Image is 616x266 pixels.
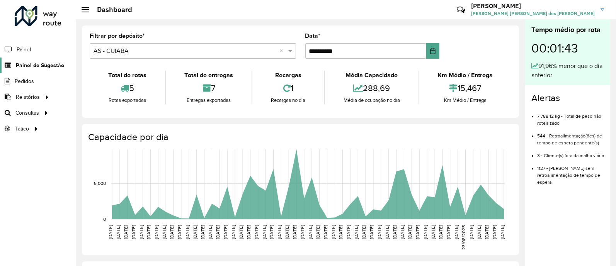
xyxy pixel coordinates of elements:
[254,97,322,104] div: Recargas no dia
[162,225,167,239] text: [DATE]
[415,225,420,239] text: [DATE]
[92,97,163,104] div: Rotas exportadas
[17,46,31,54] span: Painel
[308,225,313,239] text: [DATE]
[231,225,236,239] text: [DATE]
[305,31,321,41] label: Data
[377,225,382,239] text: [DATE]
[168,97,250,104] div: Entregas exportadas
[103,217,106,222] text: 0
[284,225,289,239] text: [DATE]
[215,225,220,239] text: [DATE]
[531,25,604,35] div: Tempo médio por rota
[327,97,417,104] div: Média de ocupação no dia
[407,225,412,239] text: [DATE]
[476,225,482,239] text: [DATE]
[300,225,305,239] text: [DATE]
[94,181,106,186] text: 5,000
[471,10,595,17] span: [PERSON_NAME] [PERSON_NAME] dos [PERSON_NAME]
[421,71,509,80] div: Km Médio / Entrega
[537,107,604,127] li: 7.788,12 kg - Total de peso não roteirizado
[116,225,121,239] text: [DATE]
[537,127,604,146] li: 544 - Retroalimentação(ões) de tempo de espera pendente(s)
[400,225,405,239] text: [DATE]
[426,43,439,59] button: Choose Date
[254,71,322,80] div: Recargas
[492,225,497,239] text: [DATE]
[369,225,374,239] text: [DATE]
[131,225,136,239] text: [DATE]
[185,225,190,239] text: [DATE]
[327,80,417,97] div: 288,69
[208,225,213,239] text: [DATE]
[238,225,243,239] text: [DATE]
[223,225,228,239] text: [DATE]
[346,225,351,239] text: [DATE]
[315,225,320,239] text: [DATE]
[16,93,40,101] span: Relatórios
[15,125,29,133] span: Tático
[277,225,282,239] text: [DATE]
[16,61,64,69] span: Painel de Sugestão
[421,80,509,97] div: 15,467
[484,225,489,239] text: [DATE]
[331,225,336,239] text: [DATE]
[146,225,151,239] text: [DATE]
[327,71,417,80] div: Média Capacidade
[531,93,604,104] h4: Alertas
[454,225,459,239] text: [DATE]
[292,225,297,239] text: [DATE]
[246,225,251,239] text: [DATE]
[537,159,604,186] li: 1127 - [PERSON_NAME] sem retroalimentação de tempo de espera
[269,225,274,239] text: [DATE]
[262,225,267,239] text: [DATE]
[500,225,505,239] text: [DATE]
[92,80,163,97] div: 5
[88,132,511,143] h4: Capacidade por dia
[254,225,259,239] text: [DATE]
[154,225,159,239] text: [DATE]
[423,225,428,239] text: [DATE]
[453,2,469,18] a: Contato Rápido
[108,225,113,239] text: [DATE]
[461,225,466,250] text: 23/08/2025
[169,225,174,239] text: [DATE]
[438,225,443,239] text: [DATE]
[15,77,34,85] span: Pedidos
[280,46,286,56] span: Clear all
[338,225,343,239] text: [DATE]
[192,225,197,239] text: [DATE]
[354,225,359,239] text: [DATE]
[139,225,144,239] text: [DATE]
[254,80,322,97] div: 1
[323,225,328,239] text: [DATE]
[537,146,604,159] li: 3 - Cliente(s) fora da malha viária
[168,71,250,80] div: Total de entregas
[15,109,39,117] span: Consultas
[531,61,604,80] div: 91,96% menor que o dia anterior
[446,225,451,239] text: [DATE]
[421,97,509,104] div: Km Médio / Entrega
[469,225,474,239] text: [DATE]
[385,225,390,239] text: [DATE]
[431,225,436,239] text: [DATE]
[123,225,128,239] text: [DATE]
[90,31,145,41] label: Filtrar por depósito
[92,71,163,80] div: Total de rotas
[531,35,604,61] div: 00:01:43
[89,5,132,14] h2: Dashboard
[471,2,595,10] h3: [PERSON_NAME]
[392,225,397,239] text: [DATE]
[177,225,182,239] text: [DATE]
[200,225,205,239] text: [DATE]
[361,225,366,239] text: [DATE]
[168,80,250,97] div: 7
